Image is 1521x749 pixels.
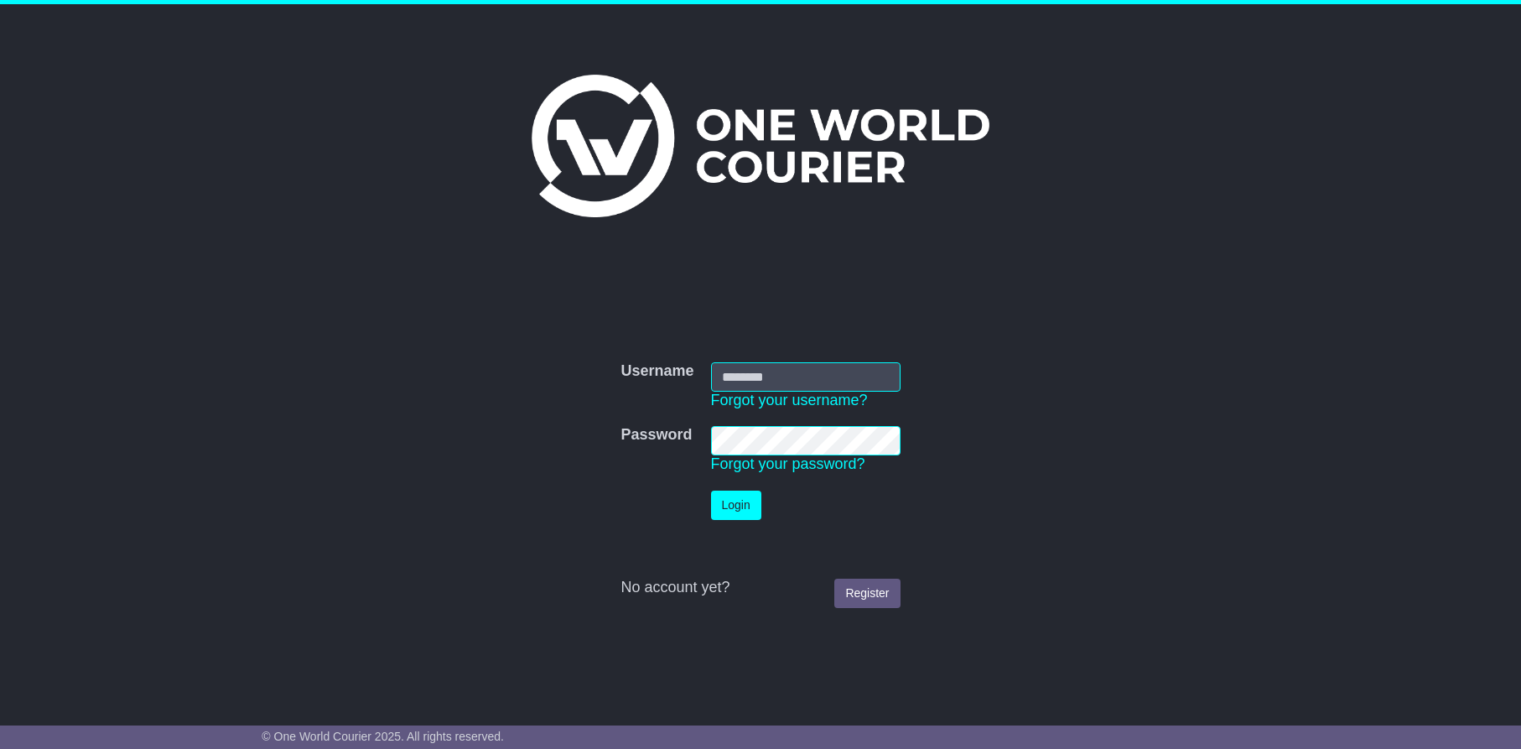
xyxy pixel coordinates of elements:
div: No account yet? [620,579,900,597]
label: Username [620,362,693,381]
a: Forgot your username? [711,392,868,408]
label: Password [620,426,692,445]
a: Register [834,579,900,608]
a: Forgot your password? [711,455,865,472]
span: © One World Courier 2025. All rights reserved. [262,730,504,743]
img: One World [532,75,989,217]
button: Login [711,491,761,520]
